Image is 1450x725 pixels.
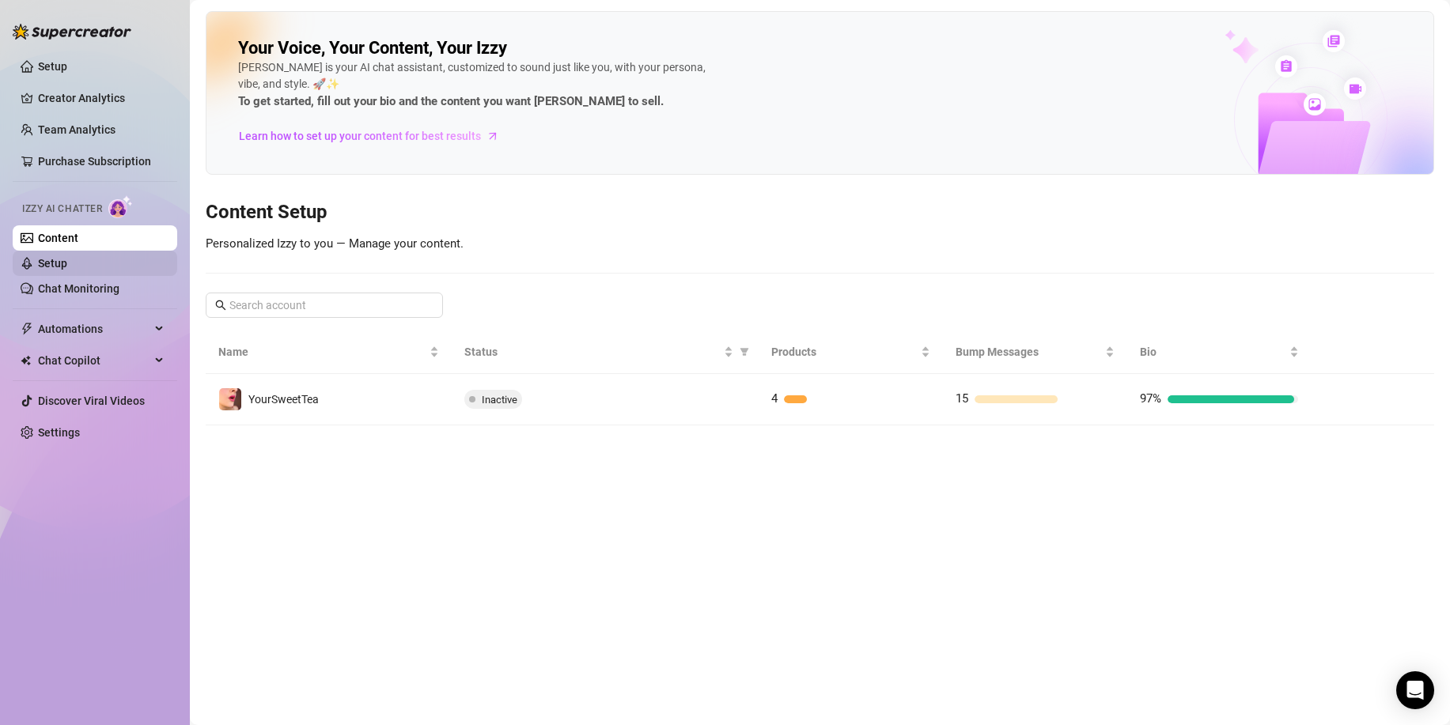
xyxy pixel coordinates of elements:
[943,330,1127,374] th: Bump Messages
[206,330,452,374] th: Name
[38,395,145,407] a: Discover Viral Videos
[238,94,664,108] strong: To get started, fill out your bio and the content you want [PERSON_NAME] to sell.
[248,393,319,406] span: YourSweetTea
[1396,671,1434,709] div: Open Intercom Messenger
[38,348,150,373] span: Chat Copilot
[218,343,426,361] span: Name
[38,232,78,244] a: Content
[38,426,80,439] a: Settings
[22,202,102,217] span: Izzy AI Chatter
[238,59,713,111] div: [PERSON_NAME] is your AI chat assistant, customized to sound just like you, with your persona, vi...
[38,282,119,295] a: Chat Monitoring
[13,24,131,40] img: logo-BBDzfeDw.svg
[38,257,67,270] a: Setup
[38,123,115,136] a: Team Analytics
[452,330,759,374] th: Status
[38,155,151,168] a: Purchase Subscription
[740,347,749,357] span: filter
[239,127,481,145] span: Learn how to set up your content for best results
[1127,330,1312,374] th: Bio
[771,391,778,406] span: 4
[1140,343,1286,361] span: Bio
[238,37,507,59] h2: Your Voice, Your Content, Your Izzy
[482,394,517,406] span: Inactive
[108,195,133,218] img: AI Chatter
[1140,391,1161,406] span: 97%
[21,355,31,366] img: Chat Copilot
[206,200,1434,225] h3: Content Setup
[736,340,752,364] span: filter
[38,316,150,342] span: Automations
[771,343,918,361] span: Products
[956,343,1102,361] span: Bump Messages
[464,343,721,361] span: Status
[219,388,241,410] img: YourSweetTea
[206,236,464,251] span: Personalized Izzy to you — Manage your content.
[38,60,67,73] a: Setup
[229,296,421,314] input: Search account
[21,323,33,335] span: thunderbolt
[1188,13,1433,174] img: ai-chatter-content-library-cLFOSyPT.png
[238,123,511,149] a: Learn how to set up your content for best results
[759,330,943,374] th: Products
[215,300,226,311] span: search
[485,128,501,144] span: arrow-right
[956,391,968,406] span: 15
[38,85,165,111] a: Creator Analytics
